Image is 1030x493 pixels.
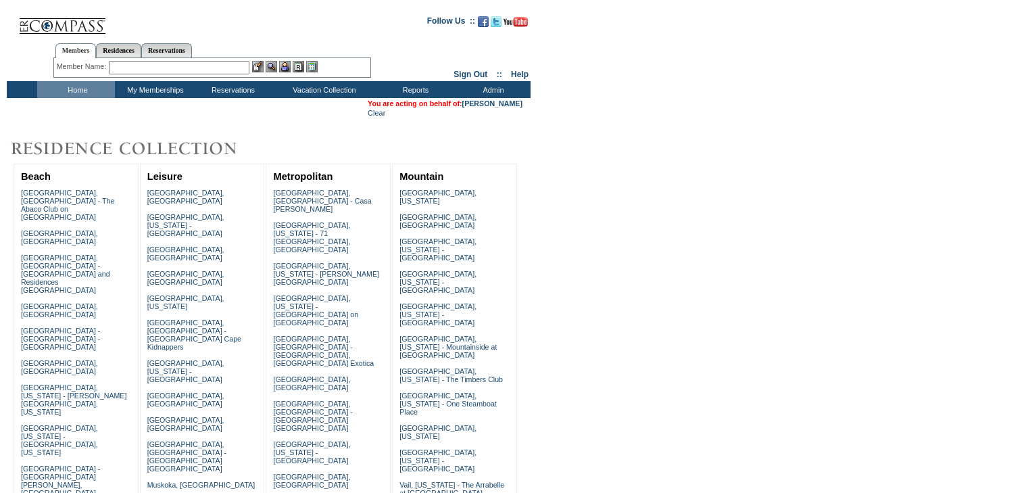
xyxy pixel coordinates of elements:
a: [GEOGRAPHIC_DATA], [GEOGRAPHIC_DATA] [273,375,350,392]
a: [PERSON_NAME] [462,99,522,108]
span: You are acting on behalf of: [368,99,522,108]
img: Compass Home [18,7,106,34]
a: Become our fan on Facebook [478,20,489,28]
img: View [266,61,277,72]
img: Destinations by Exclusive Resorts [7,135,270,162]
a: [GEOGRAPHIC_DATA], [US_STATE] - [GEOGRAPHIC_DATA] [399,448,476,473]
a: [GEOGRAPHIC_DATA], [US_STATE] - [GEOGRAPHIC_DATA] [273,440,350,465]
a: [GEOGRAPHIC_DATA], [GEOGRAPHIC_DATA] - [GEOGRAPHIC_DATA] and Residences [GEOGRAPHIC_DATA] [21,254,110,294]
img: Follow us on Twitter [491,16,501,27]
a: [GEOGRAPHIC_DATA], [GEOGRAPHIC_DATA] [21,302,98,319]
a: Subscribe to our YouTube Channel [504,20,528,28]
img: Reservations [293,61,304,72]
a: [GEOGRAPHIC_DATA], [GEOGRAPHIC_DATA] - [GEOGRAPHIC_DATA] Cape Kidnappers [147,319,241,351]
a: [GEOGRAPHIC_DATA], [GEOGRAPHIC_DATA] - Casa [PERSON_NAME] [273,189,371,213]
a: Follow us on Twitter [491,20,501,28]
a: [GEOGRAPHIC_DATA], [US_STATE] - One Steamboat Place [399,392,497,416]
a: [GEOGRAPHIC_DATA], [GEOGRAPHIC_DATA] - [GEOGRAPHIC_DATA] [GEOGRAPHIC_DATA] [273,400,352,432]
td: Reports [375,81,453,98]
a: [GEOGRAPHIC_DATA], [US_STATE] - Mountainside at [GEOGRAPHIC_DATA] [399,335,497,359]
span: :: [497,70,502,79]
a: [GEOGRAPHIC_DATA], [GEOGRAPHIC_DATA] [21,359,98,375]
a: [GEOGRAPHIC_DATA], [GEOGRAPHIC_DATA] [273,473,350,489]
td: Reservations [193,81,270,98]
a: [GEOGRAPHIC_DATA], [US_STATE] [399,189,476,205]
a: [GEOGRAPHIC_DATA], [US_STATE] - [GEOGRAPHIC_DATA] [147,213,224,237]
a: [GEOGRAPHIC_DATA], [GEOGRAPHIC_DATA] [147,189,224,205]
a: Clear [368,109,385,117]
a: [GEOGRAPHIC_DATA], [GEOGRAPHIC_DATA] - [GEOGRAPHIC_DATA] [GEOGRAPHIC_DATA] [147,440,226,473]
a: Residences [96,43,141,57]
a: [GEOGRAPHIC_DATA], [US_STATE] - [GEOGRAPHIC_DATA] on [GEOGRAPHIC_DATA] [273,294,358,327]
a: [GEOGRAPHIC_DATA], [GEOGRAPHIC_DATA] [147,416,224,432]
img: Become our fan on Facebook [478,16,489,27]
a: [GEOGRAPHIC_DATA], [US_STATE] - 71 [GEOGRAPHIC_DATA], [GEOGRAPHIC_DATA] [273,221,350,254]
a: [GEOGRAPHIC_DATA], [GEOGRAPHIC_DATA] - [GEOGRAPHIC_DATA], [GEOGRAPHIC_DATA] Exotica [273,335,374,367]
a: [GEOGRAPHIC_DATA], [GEOGRAPHIC_DATA] [147,392,224,408]
a: Help [511,70,529,79]
td: Admin [453,81,531,98]
a: Beach [21,171,51,182]
a: [GEOGRAPHIC_DATA], [US_STATE] [399,424,476,440]
td: Vacation Collection [270,81,375,98]
a: [GEOGRAPHIC_DATA] - [GEOGRAPHIC_DATA] - [GEOGRAPHIC_DATA] [21,327,100,351]
img: Subscribe to our YouTube Channel [504,17,528,27]
a: [GEOGRAPHIC_DATA], [US_STATE] - [GEOGRAPHIC_DATA] [399,270,476,294]
a: Metropolitan [273,171,333,182]
a: [GEOGRAPHIC_DATA], [GEOGRAPHIC_DATA] [147,245,224,262]
a: Leisure [147,171,182,182]
a: [GEOGRAPHIC_DATA], [US_STATE] - [GEOGRAPHIC_DATA], [US_STATE] [21,424,98,456]
td: My Memberships [115,81,193,98]
img: Impersonate [279,61,291,72]
img: b_calculator.gif [306,61,318,72]
a: Muskoka, [GEOGRAPHIC_DATA] [147,481,255,489]
a: [GEOGRAPHIC_DATA], [US_STATE] - [GEOGRAPHIC_DATA] [399,302,476,327]
a: Members [55,43,97,58]
a: [GEOGRAPHIC_DATA], [US_STATE] [147,294,224,310]
a: [GEOGRAPHIC_DATA], [US_STATE] - The Timbers Club [399,367,503,383]
a: Mountain [399,171,443,182]
a: [GEOGRAPHIC_DATA], [US_STATE] - [GEOGRAPHIC_DATA] [399,237,476,262]
a: [GEOGRAPHIC_DATA], [GEOGRAPHIC_DATA] [147,270,224,286]
a: Reservations [141,43,192,57]
a: [GEOGRAPHIC_DATA], [GEOGRAPHIC_DATA] [399,213,476,229]
img: i.gif [7,20,18,21]
img: b_edit.gif [252,61,264,72]
a: [GEOGRAPHIC_DATA], [GEOGRAPHIC_DATA] - The Abaco Club on [GEOGRAPHIC_DATA] [21,189,115,221]
a: [GEOGRAPHIC_DATA], [US_STATE] - [PERSON_NAME][GEOGRAPHIC_DATA], [US_STATE] [21,383,127,416]
td: Home [37,81,115,98]
a: [GEOGRAPHIC_DATA], [US_STATE] - [GEOGRAPHIC_DATA] [147,359,224,383]
a: Sign Out [453,70,487,79]
a: [GEOGRAPHIC_DATA], [GEOGRAPHIC_DATA] [21,229,98,245]
div: Member Name: [57,61,109,72]
td: Follow Us :: [427,15,475,31]
a: [GEOGRAPHIC_DATA], [US_STATE] - [PERSON_NAME][GEOGRAPHIC_DATA] [273,262,379,286]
